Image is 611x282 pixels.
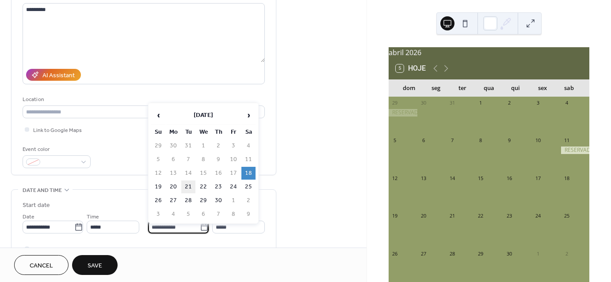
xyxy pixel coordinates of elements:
div: AI Assistant [42,71,75,80]
td: 29 [151,139,165,152]
div: 15 [477,175,484,181]
td: 2 [211,139,225,152]
td: 3 [151,208,165,221]
td: 26 [151,194,165,207]
div: 31 [449,100,455,106]
td: 1 [226,194,241,207]
div: 16 [506,175,513,181]
span: ‹ [152,106,165,124]
div: 8 [477,137,484,144]
td: 15 [196,167,210,180]
td: 19 [151,180,165,193]
div: Event color [23,145,89,154]
span: Time [87,212,99,222]
div: 12 [391,175,398,181]
div: RESERVADO [561,147,589,154]
div: 22 [477,213,484,219]
div: 29 [477,250,484,257]
div: 25 [563,213,570,219]
div: 27 [420,250,427,257]
td: 9 [211,153,225,166]
div: 10 [535,137,541,144]
td: 16 [211,167,225,180]
button: Save [72,255,118,275]
th: Mo [166,126,180,139]
div: abril 2026 [389,47,589,58]
td: 21 [181,180,195,193]
td: 27 [166,194,180,207]
td: 2 [241,194,256,207]
button: 5Hoje [393,62,429,75]
td: 6 [196,208,210,221]
th: [DATE] [166,106,241,125]
th: Th [211,126,225,139]
td: 5 [151,153,165,166]
td: 30 [211,194,225,207]
div: 2 [563,250,570,257]
td: 8 [196,153,210,166]
div: 18 [563,175,570,181]
div: 2 [506,100,513,106]
div: Location [23,95,263,104]
th: Su [151,126,165,139]
td: 14 [181,167,195,180]
td: 4 [166,208,180,221]
div: seg [422,79,449,97]
div: 30 [420,100,427,106]
td: 5 [181,208,195,221]
td: 28 [181,194,195,207]
div: 28 [449,250,455,257]
td: 1 [196,139,210,152]
button: Cancel [14,255,69,275]
div: qui [502,79,529,97]
div: 13 [420,175,427,181]
div: 9 [506,137,513,144]
span: Link to Google Maps [33,126,82,135]
span: Date and time [23,186,62,195]
div: 29 [391,100,398,106]
div: 6 [420,137,427,144]
div: 21 [449,213,455,219]
div: 20 [420,213,427,219]
span: All day [33,245,49,254]
div: ter [449,79,476,97]
div: qua [476,79,502,97]
div: 30 [506,250,513,257]
div: sex [529,79,555,97]
div: 3 [535,100,541,106]
div: 11 [563,137,570,144]
td: 29 [196,194,210,207]
div: Start date [23,201,50,210]
div: 23 [506,213,513,219]
td: 17 [226,167,241,180]
div: 26 [391,250,398,257]
th: Tu [181,126,195,139]
td: 24 [226,180,241,193]
td: 18 [241,167,256,180]
td: 9 [241,208,256,221]
td: 7 [211,208,225,221]
td: 13 [166,167,180,180]
div: RESERVADO [389,109,417,117]
th: Fr [226,126,241,139]
td: 31 [181,139,195,152]
td: 3 [226,139,241,152]
td: 11 [241,153,256,166]
span: Save [88,261,102,271]
th: We [196,126,210,139]
td: 30 [166,139,180,152]
div: sab [556,79,582,97]
button: AI Assistant [26,69,81,81]
div: 17 [535,175,541,181]
span: › [242,106,255,124]
td: 22 [196,180,210,193]
div: 1 [477,100,484,106]
td: 8 [226,208,241,221]
td: 25 [241,180,256,193]
div: dom [396,79,422,97]
td: 6 [166,153,180,166]
div: 19 [391,213,398,219]
span: Date [23,212,34,222]
div: 1 [535,250,541,257]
